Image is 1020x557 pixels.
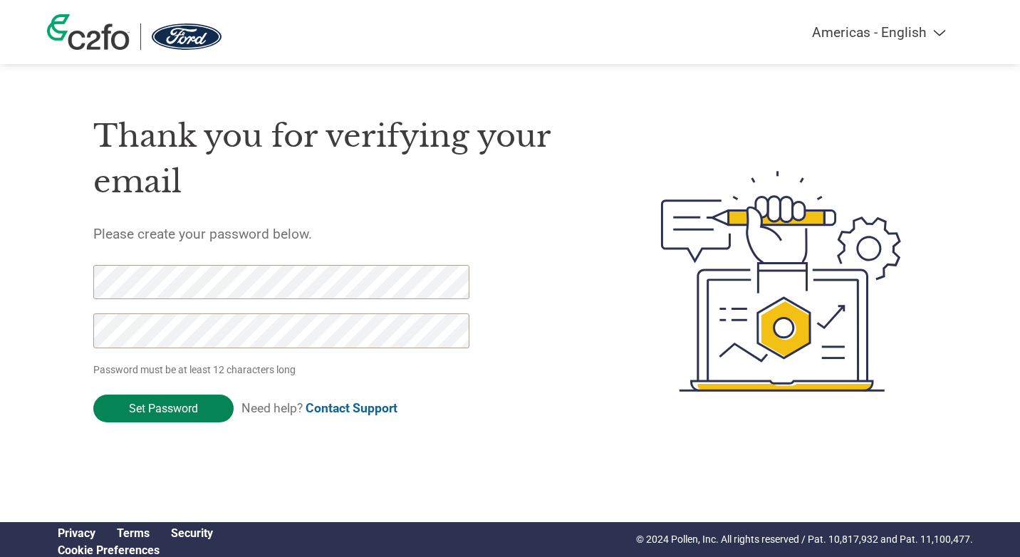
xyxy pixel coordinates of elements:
p: © 2024 Pollen, Inc. All rights reserved / Pat. 10,817,932 and Pat. 11,100,477. [636,532,973,547]
img: Ford [152,24,222,50]
a: Cookie Preferences, opens a dedicated popup modal window [58,543,160,557]
input: Set Password [93,395,234,422]
img: create-password [635,93,927,470]
a: Terms [117,526,150,540]
p: Password must be at least 12 characters long [93,363,474,378]
a: Contact Support [306,401,397,415]
h1: Thank you for verifying your email [93,113,593,205]
img: c2fo logo [47,14,130,50]
div: Open Cookie Preferences Modal [47,543,224,557]
span: Need help? [241,401,397,415]
a: Privacy [58,526,95,540]
a: Security [171,526,213,540]
h5: Please create your password below. [93,226,593,242]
